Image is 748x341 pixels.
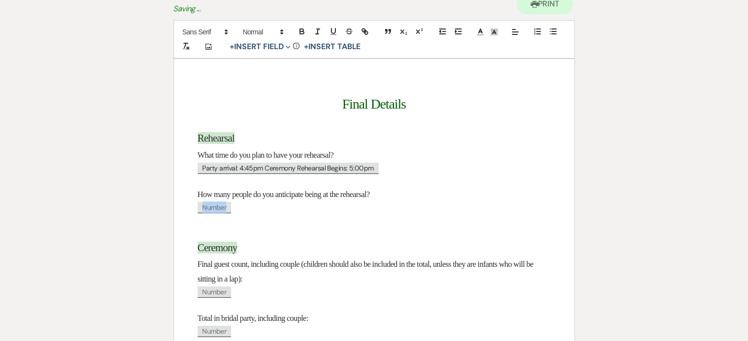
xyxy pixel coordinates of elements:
span: Number [198,286,232,298]
span: Total in bridal party, including couple: [198,313,308,323]
span: Number [198,202,232,213]
span: Party arrival: 4:45pm Ceremony Rehearsal Begins: 5:00pm [198,163,379,174]
span: Rehearsal [198,132,235,144]
span: + [230,43,235,51]
span: Text Color [474,26,487,38]
span: Text Background Color [487,26,501,38]
button: +Insert Table [300,41,364,53]
button: Insert Field [227,41,295,53]
span: Number [198,326,232,337]
span: Ceremony [198,242,238,254]
span: How many people do you anticipate being at the rehearsal? [198,190,370,199]
span: Alignment [509,26,522,38]
p: Saving ... [174,2,201,15]
span: Header Formats [239,26,287,38]
span: Final guest count, including couple (children should also be included in the total, unless they a... [198,259,535,283]
span: Final Details [342,96,406,112]
span: What time do you plan to have your rehearsal? [198,150,334,160]
span: + [304,43,308,51]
